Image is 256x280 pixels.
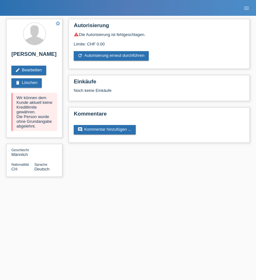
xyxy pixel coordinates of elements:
[15,68,20,73] i: edit
[240,6,253,10] a: menu
[11,163,29,166] span: Nationalität
[34,163,47,166] span: Sprache
[74,32,245,37] div: Die Autorisierung ist fehlgeschlagen.
[74,37,245,46] div: Limite: CHF 0.00
[55,21,61,27] a: star_border
[11,51,57,61] h2: [PERSON_NAME]
[15,80,20,85] i: delete
[78,53,83,58] i: refresh
[11,147,34,157] div: Männlich
[11,167,17,171] span: Schweiz
[74,88,245,98] div: Noch keine Einkäufe
[11,78,42,88] a: deleteLöschen
[78,127,83,132] i: comment
[34,167,50,171] span: Deutsch
[55,21,61,26] i: star_border
[74,32,79,37] i: warning
[74,111,245,120] h2: Kommentare
[74,51,149,61] a: refreshAutorisierung erneut durchführen
[74,125,136,134] a: commentKommentar hinzufügen ...
[74,79,245,88] h2: Einkäufe
[11,93,57,131] div: Wir können dem Kunde aktuell keine Kreditlimite gewähren. Die Person wurde ohne Grundangabe abgel...
[74,22,245,32] h2: Autorisierung
[11,66,46,75] a: editBearbeiten
[243,5,250,11] i: menu
[11,148,29,152] span: Geschlecht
